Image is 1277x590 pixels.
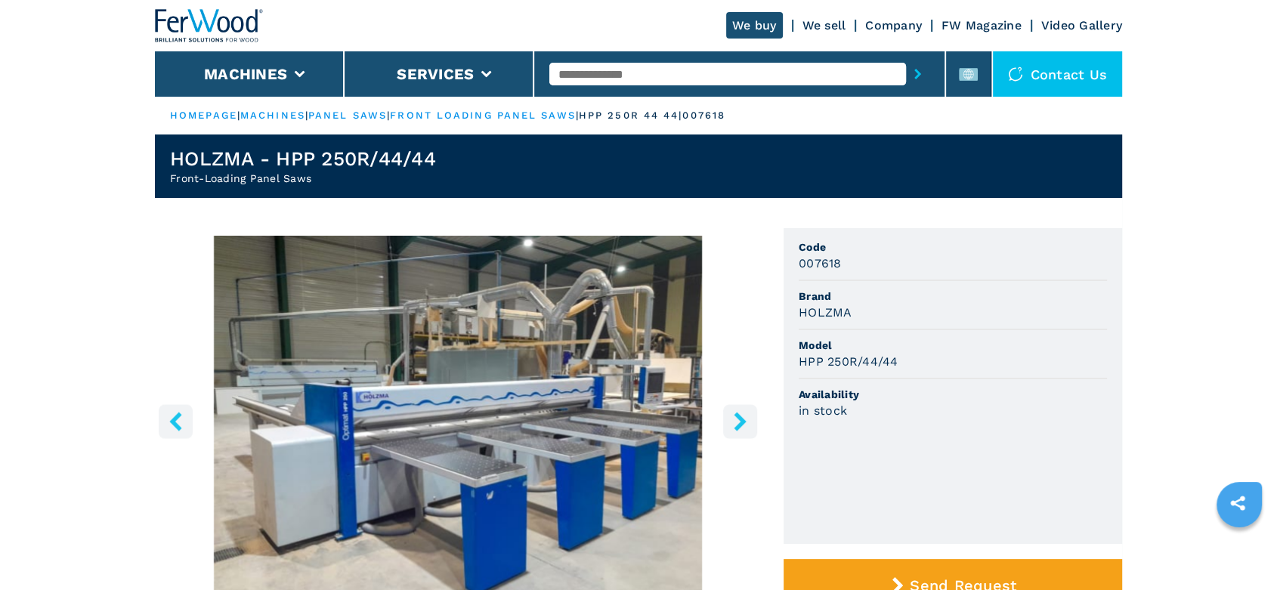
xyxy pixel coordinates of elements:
h3: HPP 250R/44/44 [799,353,898,370]
span: | [305,110,308,121]
h2: Front-Loading Panel Saws [170,171,436,186]
iframe: Chat [1213,522,1266,579]
a: front loading panel saws [390,110,575,121]
span: | [237,110,240,121]
span: Model [799,338,1107,353]
button: left-button [159,404,193,438]
button: Machines [204,65,287,83]
button: Services [397,65,474,83]
img: Ferwood [155,9,264,42]
h3: in stock [799,402,847,419]
a: machines [240,110,305,121]
button: right-button [723,404,757,438]
img: Contact us [1008,66,1023,82]
a: panel saws [308,110,387,121]
div: Contact us [993,51,1123,97]
h3: 007618 [799,255,842,272]
a: FW Magazine [942,18,1022,32]
span: | [576,110,579,121]
span: | [387,110,390,121]
button: submit-button [906,57,929,91]
h3: HOLZMA [799,304,852,321]
p: hpp 250r 44 44 | [579,109,683,122]
h1: HOLZMA - HPP 250R/44/44 [170,147,436,171]
p: 007618 [682,109,725,122]
a: sharethis [1219,484,1257,522]
span: Brand [799,289,1107,304]
a: We sell [802,18,846,32]
a: We buy [726,12,783,39]
span: Availability [799,387,1107,402]
a: Video Gallery [1041,18,1122,32]
a: HOMEPAGE [170,110,237,121]
a: Company [865,18,922,32]
span: Code [799,239,1107,255]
